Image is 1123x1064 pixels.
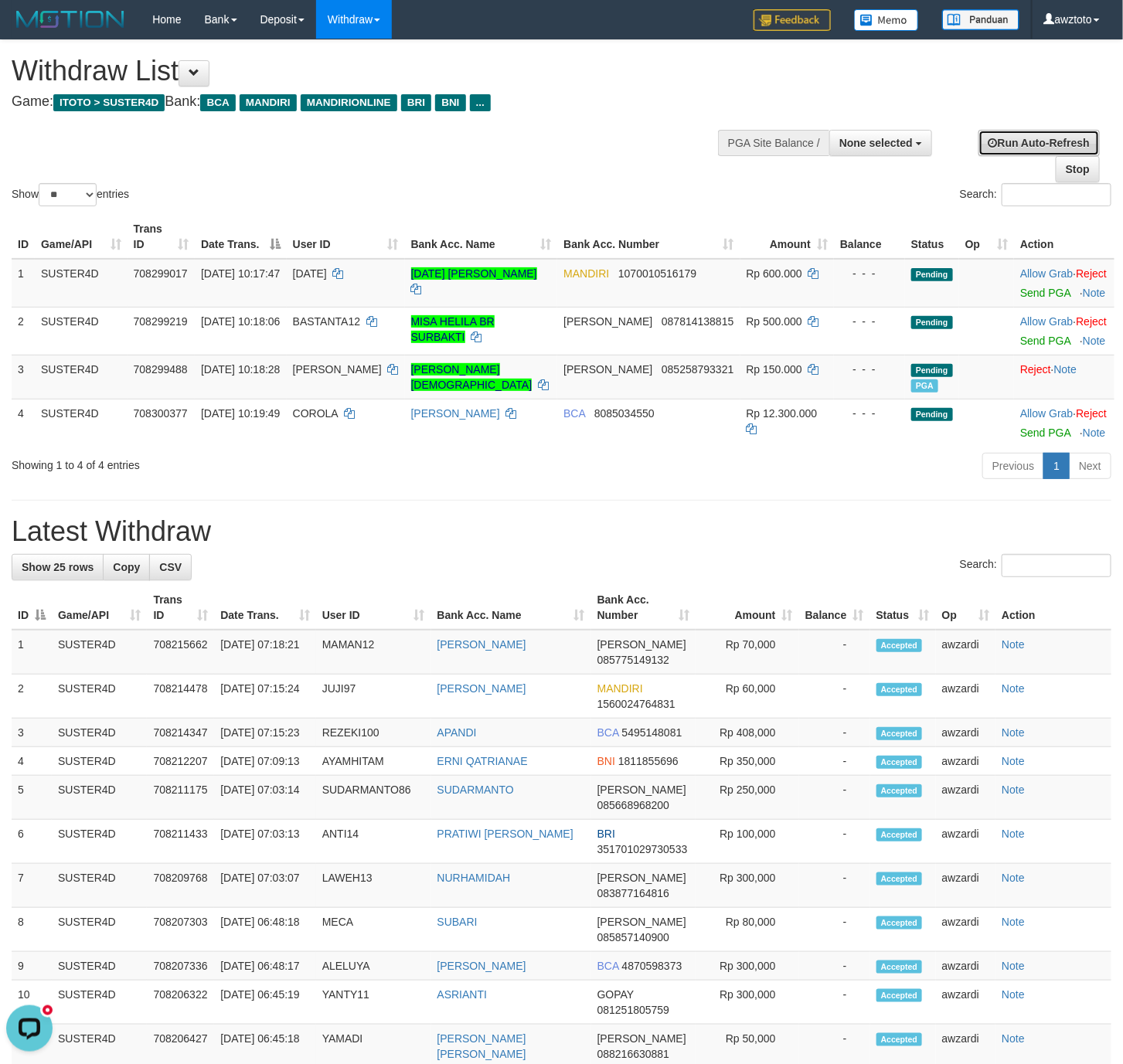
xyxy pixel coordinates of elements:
[316,719,431,747] td: REZEKI100
[12,908,52,952] td: 8
[876,683,923,696] span: Accepted
[597,698,676,710] span: Copy 1560024764831 to clipboard
[662,363,733,376] span: Copy 085258793321 to clipboard
[52,747,147,776] td: SUSTER4D
[840,406,899,421] div: - - -
[316,952,431,981] td: ALELUYA
[1020,315,1073,328] a: Allow Grab
[662,315,733,328] span: Copy 087814138815 to clipboard
[287,215,405,259] th: User ID: activate to sort column ascending
[854,9,919,31] img: Button%20Memo.svg
[12,864,52,908] td: 7
[134,267,188,280] span: 708299017
[147,981,214,1025] td: 708206322
[905,215,959,259] th: Status
[201,407,280,420] span: [DATE] 10:19:49
[214,952,315,981] td: [DATE] 06:48:17
[12,820,52,864] td: 6
[52,820,147,864] td: SUSTER4D
[563,267,609,280] span: MANDIRI
[834,215,905,259] th: Balance
[1083,427,1106,439] a: Note
[754,9,831,31] img: Feedback.jpg
[12,747,52,776] td: 4
[876,727,923,740] span: Accepted
[149,554,192,580] a: CSV
[799,675,870,719] td: -
[1020,315,1076,328] span: ·
[12,183,129,206] label: Show entries
[52,864,147,908] td: SUSTER4D
[437,1032,526,1060] a: [PERSON_NAME] [PERSON_NAME]
[799,864,870,908] td: -
[437,726,477,739] a: APANDI
[718,130,829,156] div: PGA Site Balance /
[563,363,652,376] span: [PERSON_NAME]
[799,820,870,864] td: -
[591,586,696,630] th: Bank Acc. Number: activate to sort column ascending
[1020,335,1070,347] a: Send PGA
[936,630,996,675] td: awzardi
[557,215,740,259] th: Bank Acc. Number: activate to sort column ascending
[876,784,923,797] span: Accepted
[52,675,147,719] td: SUSTER4D
[597,828,615,840] span: BRI
[563,407,585,420] span: BCA
[431,586,591,630] th: Bank Acc. Name: activate to sort column ascending
[1020,363,1051,376] a: Reject
[12,215,35,259] th: ID
[696,952,798,981] td: Rp 300,000
[1056,156,1100,182] a: Stop
[147,675,214,719] td: 708214478
[12,630,52,675] td: 1
[876,756,923,769] span: Accepted
[740,215,834,259] th: Amount: activate to sort column ascending
[597,960,619,972] span: BCA
[936,981,996,1025] td: awzardi
[147,586,214,630] th: Trans ID: activate to sort column ascending
[936,776,996,820] td: awzardi
[942,9,1019,30] img: panduan.png
[597,799,669,811] span: Copy 085668968200 to clipboard
[147,864,214,908] td: 708209768
[911,379,938,393] span: PGA
[618,755,679,767] span: Copy 1811855696 to clipboard
[1014,307,1114,355] td: ·
[12,94,733,110] h4: Game: Bank:
[696,981,798,1025] td: Rp 300,000
[437,682,526,695] a: [PERSON_NAME]
[12,516,1111,547] h1: Latest Withdraw
[214,864,315,908] td: [DATE] 07:03:07
[876,960,923,974] span: Accepted
[597,843,688,855] span: Copy 351701029730533 to clipboard
[799,981,870,1025] td: -
[936,586,996,630] th: Op: activate to sort column ascending
[316,981,431,1025] td: YANTY11
[134,315,188,328] span: 708299219
[597,638,686,651] span: [PERSON_NAME]
[12,451,456,473] div: Showing 1 to 4 of 4 entries
[911,316,953,329] span: Pending
[1076,407,1107,420] a: Reject
[876,916,923,930] span: Accepted
[911,408,953,421] span: Pending
[911,364,953,377] span: Pending
[876,989,923,1002] span: Accepted
[147,908,214,952] td: 708207303
[12,952,52,981] td: 9
[12,776,52,820] td: 5
[12,8,129,31] img: MOTION_logo.png
[1002,988,1025,1001] a: Note
[316,776,431,820] td: SUDARMANTO86
[52,981,147,1025] td: SUSTER4D
[597,682,643,695] span: MANDIRI
[597,1048,669,1060] span: Copy 088216630881 to clipboard
[147,630,214,675] td: 708215662
[214,908,315,952] td: [DATE] 06:48:18
[1069,453,1111,479] a: Next
[1020,267,1073,280] a: Allow Grab
[696,630,798,675] td: Rp 70,000
[147,952,214,981] td: 708207336
[1083,287,1106,299] a: Note
[840,362,899,377] div: - - -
